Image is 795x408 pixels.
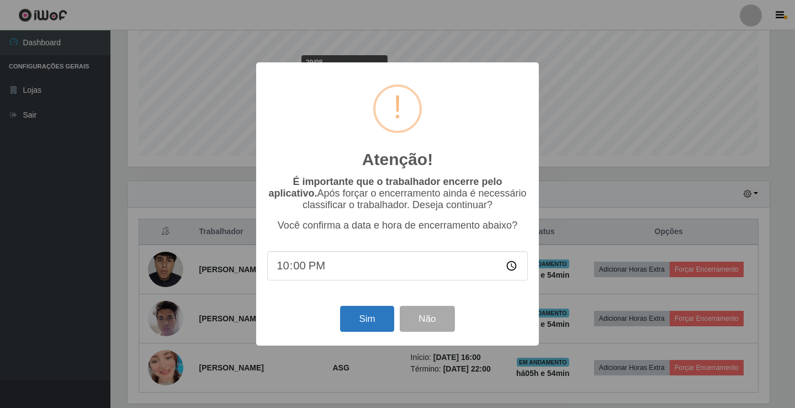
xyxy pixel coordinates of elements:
button: Sim [340,306,394,332]
h2: Atenção! [362,150,433,169]
p: Após forçar o encerramento ainda é necessário classificar o trabalhador. Deseja continuar? [267,176,528,211]
b: É importante que o trabalhador encerre pelo aplicativo. [268,176,502,199]
p: Você confirma a data e hora de encerramento abaixo? [267,220,528,231]
button: Não [400,306,454,332]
